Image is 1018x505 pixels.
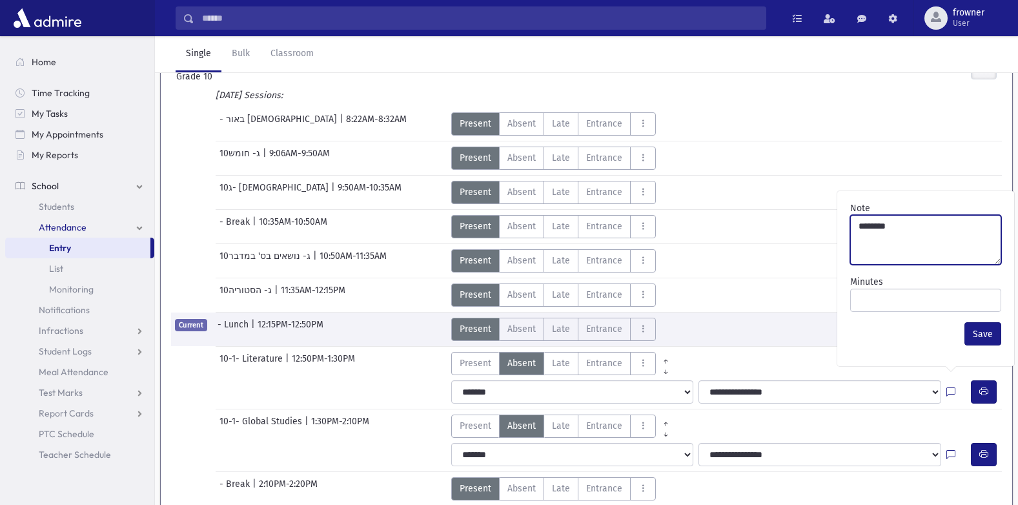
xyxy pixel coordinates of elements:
[850,275,883,289] label: Minutes
[507,117,536,130] span: Absent
[39,325,83,336] span: Infractions
[451,249,656,273] div: AttTypes
[5,238,150,258] a: Entry
[5,176,154,196] a: School
[507,356,536,370] span: Absent
[460,482,491,495] span: Present
[5,362,154,382] a: Meal Attendance
[32,87,90,99] span: Time Tracking
[331,181,338,204] span: |
[460,151,491,165] span: Present
[39,407,94,419] span: Report Cards
[175,319,207,331] span: Current
[219,249,313,273] span: 10ג- נושאים בס' במדבר
[5,320,154,341] a: Infractions
[313,249,320,273] span: |
[5,52,154,72] a: Home
[219,415,305,438] span: 10-1- Global Studies
[32,108,68,119] span: My Tasks
[656,415,676,425] a: All Prior
[451,415,676,438] div: AttTypes
[507,288,536,302] span: Absent
[5,403,154,424] a: Report Cards
[32,129,103,140] span: My Appointments
[39,345,92,357] span: Student Logs
[552,117,570,130] span: Late
[552,151,570,165] span: Late
[219,215,252,238] span: - Break
[586,185,622,199] span: Entrance
[39,222,87,233] span: Attendance
[260,36,324,72] a: Classroom
[5,300,154,320] a: Notifications
[251,318,258,341] span: |
[5,145,154,165] a: My Reports
[5,124,154,145] a: My Appointments
[219,181,331,204] span: 10ג- [DEMOGRAPHIC_DATA]
[507,220,536,233] span: Absent
[340,112,346,136] span: |
[39,366,108,378] span: Meal Attendance
[451,147,656,170] div: AttTypes
[5,258,154,279] a: List
[221,36,260,72] a: Bulk
[460,220,491,233] span: Present
[552,185,570,199] span: Late
[953,8,984,18] span: frowner
[460,117,491,130] span: Present
[39,201,74,212] span: Students
[507,482,536,495] span: Absent
[39,449,111,460] span: Teacher Schedule
[507,254,536,267] span: Absent
[218,318,251,341] span: - Lunch
[507,322,536,336] span: Absent
[460,356,491,370] span: Present
[281,283,345,307] span: 11:35AM-12:15PM
[32,56,56,68] span: Home
[507,151,536,165] span: Absent
[586,254,622,267] span: Entrance
[451,283,656,307] div: AttTypes
[507,419,536,433] span: Absent
[552,254,570,267] span: Late
[586,356,622,370] span: Entrance
[252,477,259,500] span: |
[39,304,90,316] span: Notifications
[953,18,984,28] span: User
[507,185,536,199] span: Absent
[285,352,292,375] span: |
[320,249,387,273] span: 10:50AM-11:35AM
[460,254,491,267] span: Present
[219,477,252,500] span: - Break
[586,322,622,336] span: Entrance
[656,425,676,435] a: All Later
[451,477,656,500] div: AttTypes
[176,70,302,83] span: Grade 10
[5,382,154,403] a: Test Marks
[552,356,570,370] span: Late
[5,341,154,362] a: Student Logs
[656,352,676,362] a: All Prior
[552,322,570,336] span: Late
[451,215,656,238] div: AttTypes
[252,215,259,238] span: |
[656,362,676,373] a: All Later
[5,279,154,300] a: Monitoring
[338,181,402,204] span: 9:50AM-10:35AM
[850,201,870,215] label: Note
[258,318,323,341] span: 12:15PM-12:50PM
[305,415,311,438] span: |
[451,112,656,136] div: AttTypes
[39,387,83,398] span: Test Marks
[263,147,269,170] span: |
[552,419,570,433] span: Late
[49,283,94,295] span: Monitoring
[194,6,766,30] input: Search
[259,477,318,500] span: 2:10PM-2:20PM
[216,90,283,101] i: [DATE] Sessions:
[346,112,407,136] span: 8:22AM-8:32AM
[259,215,327,238] span: 10:35AM-10:50AM
[32,149,78,161] span: My Reports
[451,181,656,204] div: AttTypes
[39,428,94,440] span: PTC Schedule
